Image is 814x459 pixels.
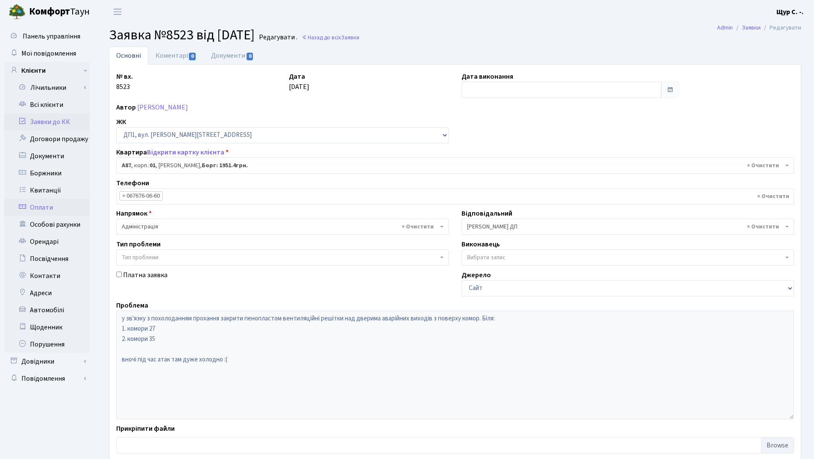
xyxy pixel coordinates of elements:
b: 01 [150,161,156,170]
label: Дата [289,71,305,82]
a: Admin [717,23,733,32]
span: Адміністрація [122,222,438,231]
span: Заявка №8523 від [DATE] [109,25,255,45]
li: 067676-06-60 [119,191,163,201]
label: Відповідальний [461,208,512,219]
span: Таун [29,5,90,19]
a: Орендарі [4,233,90,250]
label: Квартира [116,147,229,157]
span: 0 [189,53,196,60]
a: Оплати [4,199,90,216]
span: Адміністрація [116,219,449,235]
span: Видалити всі елементи [757,192,789,201]
label: Джерело [461,270,491,280]
span: Тип проблеми [122,253,159,262]
a: Щур С. -. [776,7,804,17]
small: Редагувати . [257,33,297,41]
a: [PERSON_NAME] [137,103,188,112]
a: Мої повідомлення [4,45,90,62]
b: Борг: 1951.4грн. [202,161,248,170]
label: Виконавець [461,239,500,249]
a: Лічильники [10,79,90,96]
b: Комфорт [29,5,70,18]
span: Мої повідомлення [21,49,76,58]
img: logo.png [9,3,26,21]
span: Заявки [341,33,359,41]
span: <b>А87</b>, корп.: <b>01</b>, Акуней Анна Сергіївна, <b>Борг: 1951.4грн.</b> [116,157,794,174]
a: Автомобілі [4,302,90,319]
a: Заявки до КК [4,113,90,130]
label: Телефони [116,178,149,188]
a: Адреси [4,284,90,302]
a: Особові рахунки [4,216,90,233]
li: Редагувати [761,23,801,33]
b: А87 [122,161,131,170]
button: Переключити навігацію [107,5,128,19]
nav: breadcrumb [704,19,814,37]
a: Панель управління [4,28,90,45]
label: Проблема [116,300,148,311]
span: Сомова О.П. ДП [461,219,794,235]
label: Напрямок [116,208,152,219]
span: Видалити всі елементи [747,161,779,170]
a: Основні [109,47,148,65]
label: № вх. [116,71,133,82]
a: Довідники [4,353,90,370]
a: Документи [204,47,261,65]
a: Контакти [4,267,90,284]
span: Панель управління [23,32,80,41]
span: Видалити всі елементи [402,222,434,231]
div: 8523 [110,71,282,98]
label: Дата виконання [461,71,513,82]
a: Щоденник [4,319,90,336]
a: Заявки [742,23,761,32]
a: Всі клієнти [4,96,90,113]
span: Сомова О.П. ДП [467,222,783,231]
textarea: у зв'язку з похолоданням прохання закрити пенопластом вентиляційні решітки над дверима аварійних ... [116,311,794,419]
label: Автор [116,102,136,113]
span: × [122,192,125,200]
span: Вибрати запис [467,253,505,262]
a: Квитанції [4,182,90,199]
a: Договори продажу [4,130,90,148]
a: Клієнти [4,62,90,79]
span: 0 [247,53,253,60]
label: Прикріпити файли [116,423,175,434]
a: Повідомлення [4,370,90,387]
a: Порушення [4,336,90,353]
div: [DATE] [282,71,455,98]
span: Видалити всі елементи [747,222,779,231]
a: Відкрити картку клієнта [147,148,224,157]
a: Посвідчення [4,250,90,267]
label: Тип проблеми [116,239,161,249]
a: Документи [4,148,90,165]
label: Платна заявка [123,270,168,280]
a: Боржники [4,165,90,182]
span: <b>А87</b>, корп.: <b>01</b>, Акуней Анна Сергіївна, <b>Борг: 1951.4грн.</b> [122,161,783,170]
a: Коментарі [148,47,204,65]
a: Назад до всіхЗаявки [302,33,359,41]
label: ЖК [116,117,126,127]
